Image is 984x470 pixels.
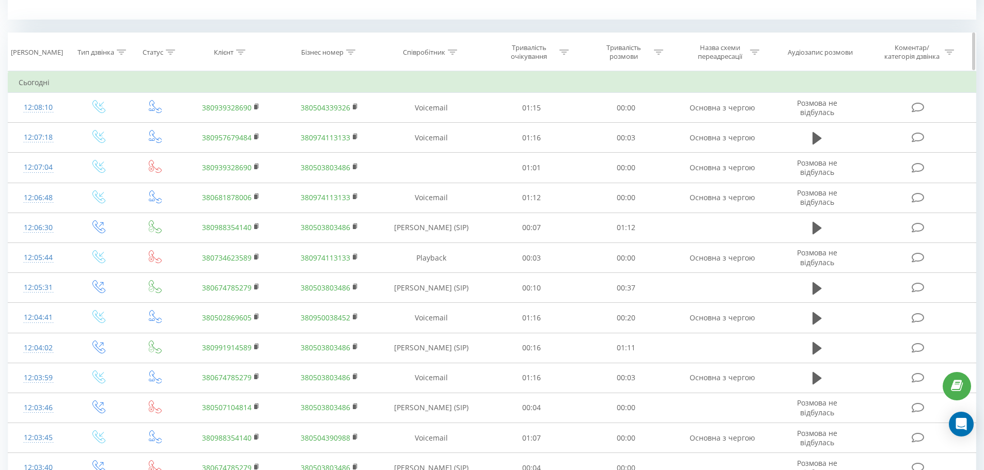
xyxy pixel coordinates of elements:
[673,93,771,123] td: Основна з чергою
[673,303,771,333] td: Основна з чергою
[301,48,343,57] div: Бізнес номер
[202,253,252,263] a: 380734623589
[379,273,485,303] td: [PERSON_NAME] (SIP)
[379,213,485,242] td: [PERSON_NAME] (SIP)
[797,428,837,447] span: Розмова не відбулась
[673,153,771,183] td: Основна з чергою
[797,248,837,267] span: Розмова не відбулась
[202,133,252,142] a: 380957679484
[301,343,350,352] a: 380503803486
[485,393,579,423] td: 00:04
[579,363,674,393] td: 00:03
[301,103,350,112] a: 380504339326
[579,153,674,183] td: 00:00
[8,72,976,93] td: Сьогодні
[579,303,674,333] td: 00:20
[19,98,58,118] div: 12:08:10
[692,43,747,61] div: Назва схеми переадресації
[485,123,579,153] td: 01:16
[301,253,350,263] a: 380974113133
[301,163,350,172] a: 380503803486
[202,402,252,412] a: 380507104814
[143,48,163,57] div: Статус
[202,163,252,172] a: 380939328690
[673,423,771,453] td: Основна з чергою
[579,123,674,153] td: 00:03
[673,363,771,393] td: Основна з чергою
[882,43,942,61] div: Коментар/категорія дзвінка
[949,412,974,436] div: Open Intercom Messenger
[485,243,579,273] td: 00:03
[579,393,674,423] td: 00:00
[19,368,58,388] div: 12:03:59
[202,283,252,293] a: 380674785279
[301,313,350,322] a: 380950038452
[301,192,350,202] a: 380974113133
[77,48,114,57] div: Тип дзвінка
[485,213,579,242] td: 00:07
[485,333,579,363] td: 00:16
[301,402,350,412] a: 380503803486
[673,243,771,273] td: Основна з чергою
[579,93,674,123] td: 00:00
[19,218,58,238] div: 12:06:30
[485,303,579,333] td: 01:16
[301,133,350,142] a: 380974113133
[19,338,58,358] div: 12:04:02
[202,433,252,443] a: 380988354140
[379,393,485,423] td: [PERSON_NAME] (SIP)
[19,248,58,268] div: 12:05:44
[797,398,837,417] span: Розмова не відбулась
[202,192,252,202] a: 380681878006
[19,157,58,177] div: 12:07:04
[403,48,445,57] div: Співробітник
[379,333,485,363] td: [PERSON_NAME] (SIP)
[797,158,837,177] span: Розмова не відбулась
[19,428,58,448] div: 12:03:45
[596,43,651,61] div: Тривалість розмови
[579,243,674,273] td: 00:00
[485,363,579,393] td: 01:16
[19,307,58,328] div: 12:04:41
[202,313,252,322] a: 380502869605
[202,343,252,352] a: 380991914589
[19,127,58,148] div: 12:07:18
[579,213,674,242] td: 01:12
[19,278,58,298] div: 12:05:31
[797,98,837,117] span: Розмова не відбулась
[379,303,485,333] td: Voicemail
[301,283,350,293] a: 380503803486
[202,222,252,232] a: 380988354140
[502,43,557,61] div: Тривалість очікування
[214,48,233,57] div: Клієнт
[579,183,674,213] td: 00:00
[202,372,252,382] a: 380674785279
[379,183,485,213] td: Voicemail
[202,103,252,112] a: 380939328690
[19,188,58,208] div: 12:06:48
[379,423,485,453] td: Voicemail
[11,48,63,57] div: [PERSON_NAME]
[579,273,674,303] td: 00:37
[19,398,58,418] div: 12:03:46
[485,273,579,303] td: 00:10
[673,123,771,153] td: Основна з чергою
[788,48,853,57] div: Аудіозапис розмови
[379,363,485,393] td: Voicemail
[485,183,579,213] td: 01:12
[301,222,350,232] a: 380503803486
[301,433,350,443] a: 380504390988
[485,93,579,123] td: 01:15
[301,372,350,382] a: 380503803486
[485,153,579,183] td: 01:01
[379,123,485,153] td: Voicemail
[379,243,485,273] td: Playback
[485,423,579,453] td: 01:07
[797,188,837,207] span: Розмова не відбулась
[379,93,485,123] td: Voicemail
[673,183,771,213] td: Основна з чергою
[579,333,674,363] td: 01:11
[579,423,674,453] td: 00:00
